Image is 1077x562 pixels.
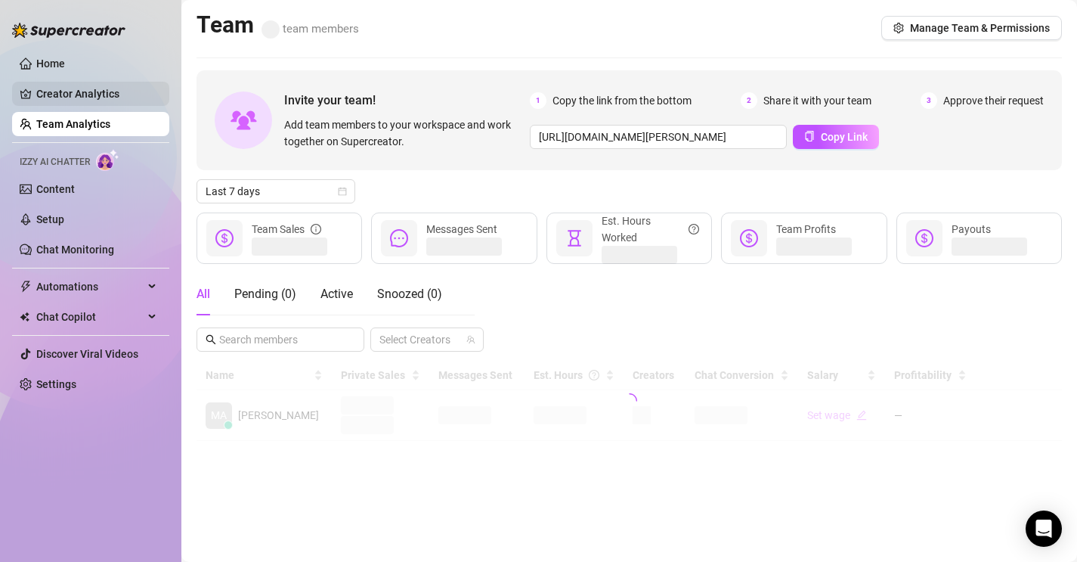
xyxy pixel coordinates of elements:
span: team [466,335,475,344]
span: question-circle [689,213,699,246]
img: logo-BBDzfeDw.svg [12,23,125,38]
a: Settings [36,378,76,390]
span: 1 [530,92,546,109]
div: Team Sales [252,221,321,238]
span: Invite your team! [284,91,530,110]
span: 2 [741,92,757,109]
span: team members [262,22,359,36]
a: Discover Viral Videos [36,348,138,360]
a: Setup [36,213,64,225]
a: Chat Monitoring [36,244,114,256]
h2: Team [197,11,359,39]
a: Creator Analytics [36,82,157,106]
span: Chat Copilot [36,305,144,329]
span: setting [893,23,904,33]
span: hourglass [565,229,583,247]
input: Search members [219,331,343,348]
span: info-circle [311,221,321,238]
span: Messages Sent [426,223,497,235]
span: Add team members to your workspace and work together on Supercreator. [284,116,524,150]
button: Manage Team & Permissions [881,16,1062,40]
span: Last 7 days [206,180,346,203]
span: dollar-circle [740,229,758,247]
span: Manage Team & Permissions [910,22,1050,34]
span: dollar-circle [915,229,933,247]
span: Copy the link from the bottom [552,92,692,109]
span: Automations [36,275,144,299]
span: thunderbolt [20,281,32,293]
span: Snoozed ( 0 ) [377,287,442,301]
span: calendar [338,187,347,196]
span: search [206,334,216,345]
span: Team Profits [776,223,836,235]
span: Payouts [952,223,991,235]
span: Approve their request [943,92,1044,109]
div: Est. Hours Worked [602,213,699,246]
span: dollar-circle [215,229,234,247]
span: 3 [921,92,937,109]
div: Open Intercom Messenger [1026,511,1062,547]
span: Share it with your team [763,92,871,109]
a: Home [36,57,65,70]
span: copy [804,131,815,141]
img: AI Chatter [96,149,119,171]
button: Copy Link [793,125,879,149]
a: Content [36,183,75,195]
span: Active [320,287,353,301]
img: Chat Copilot [20,312,29,322]
span: Izzy AI Chatter [20,155,90,169]
div: Pending ( 0 ) [234,285,296,303]
div: All [197,285,210,303]
span: Copy Link [821,131,868,143]
span: loading [622,393,637,408]
a: Team Analytics [36,118,110,130]
span: message [390,229,408,247]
